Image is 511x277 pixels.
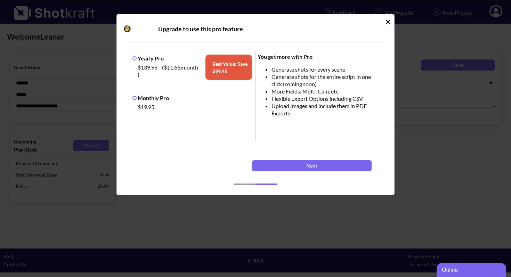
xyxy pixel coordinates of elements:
[136,62,202,80] div: $139.95
[258,53,381,60] div: You get more with Pro
[158,25,376,33] div: Upgrade to use this pro feature
[271,95,381,102] li: Flexible Export Options including CSV
[138,64,198,78] span: ( $11.66 /month )
[122,24,132,34] img: Camera Icon
[132,95,169,101] label: Monthly Pro
[136,101,252,112] div: $19.95
[132,55,164,62] label: Yearly Pro
[252,160,372,171] button: Next
[205,55,252,80] span: Best Value: Save $ 99.45
[271,73,381,88] li: Generate shots for the entire script in one click (coming soon)
[271,88,381,95] li: More Fields: Multi-Cam, etc.
[271,102,381,117] li: Upload Images and include them in PDF Exports
[271,66,381,73] li: Generate shots for every scene
[437,262,508,277] iframe: chat widget
[116,14,395,195] div: Idle Modal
